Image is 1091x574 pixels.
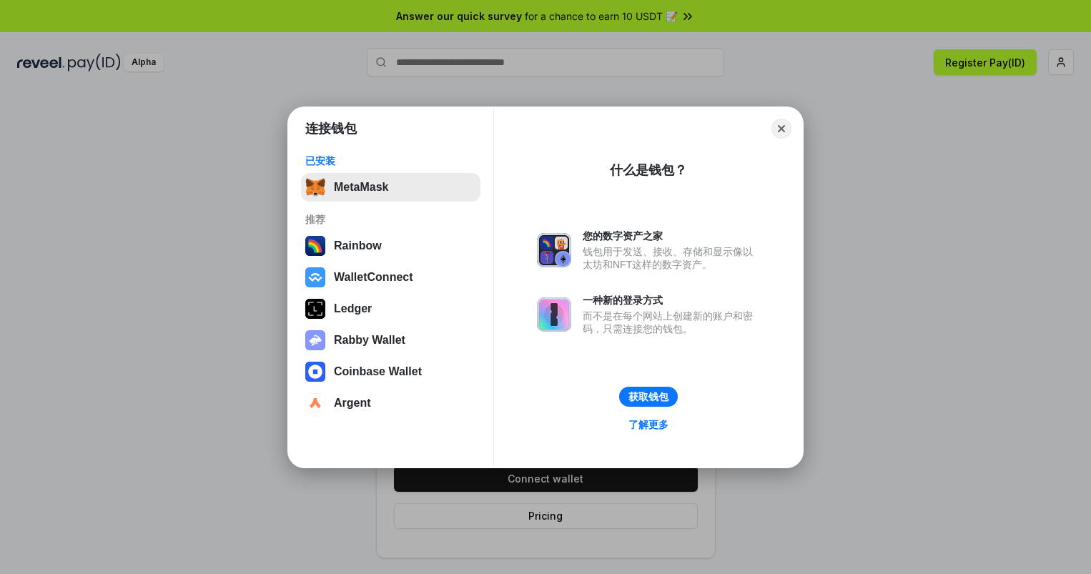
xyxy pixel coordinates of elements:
div: Ledger [334,302,372,315]
div: 什么是钱包？ [610,162,687,179]
div: 了解更多 [628,418,668,431]
button: Rabby Wallet [301,326,480,355]
div: 钱包用于发送、接收、存储和显示像以太坊和NFT这样的数字资产。 [583,245,760,271]
div: Rabby Wallet [334,334,405,347]
img: svg+xml,%3Csvg%20width%3D%2228%22%20height%3D%2228%22%20viewBox%3D%220%200%2028%2028%22%20fill%3D... [305,393,325,413]
div: Coinbase Wallet [334,365,422,378]
a: 了解更多 [620,415,677,434]
div: 推荐 [305,213,476,226]
img: svg+xml,%3Csvg%20width%3D%2228%22%20height%3D%2228%22%20viewBox%3D%220%200%2028%2028%22%20fill%3D... [305,267,325,287]
img: svg+xml,%3Csvg%20xmlns%3D%22http%3A%2F%2Fwww.w3.org%2F2000%2Fsvg%22%20width%3D%2228%22%20height%3... [305,299,325,319]
button: Coinbase Wallet [301,357,480,386]
button: Rainbow [301,232,480,260]
div: Argent [334,397,371,410]
h1: 连接钱包 [305,120,357,137]
button: MetaMask [301,173,480,202]
div: 您的数字资产之家 [583,229,760,242]
div: 已安装 [305,154,476,167]
button: Argent [301,389,480,417]
button: Ledger [301,295,480,323]
div: MetaMask [334,181,388,194]
button: 获取钱包 [619,387,678,407]
button: WalletConnect [301,263,480,292]
img: svg+xml,%3Csvg%20width%3D%22120%22%20height%3D%22120%22%20viewBox%3D%220%200%20120%20120%22%20fil... [305,236,325,256]
div: 一种新的登录方式 [583,294,760,307]
div: WalletConnect [334,271,413,284]
img: svg+xml,%3Csvg%20width%3D%2228%22%20height%3D%2228%22%20viewBox%3D%220%200%2028%2028%22%20fill%3D... [305,362,325,382]
img: svg+xml,%3Csvg%20xmlns%3D%22http%3A%2F%2Fwww.w3.org%2F2000%2Fsvg%22%20fill%3D%22none%22%20viewBox... [305,330,325,350]
img: svg+xml,%3Csvg%20xmlns%3D%22http%3A%2F%2Fwww.w3.org%2F2000%2Fsvg%22%20fill%3D%22none%22%20viewBox... [537,297,571,332]
div: 而不是在每个网站上创建新的账户和密码，只需连接您的钱包。 [583,310,760,335]
div: 获取钱包 [628,390,668,403]
img: svg+xml,%3Csvg%20xmlns%3D%22http%3A%2F%2Fwww.w3.org%2F2000%2Fsvg%22%20fill%3D%22none%22%20viewBox... [537,233,571,267]
button: Close [771,119,791,139]
img: svg+xml,%3Csvg%20fill%3D%22none%22%20height%3D%2233%22%20viewBox%3D%220%200%2035%2033%22%20width%... [305,177,325,197]
div: Rainbow [334,239,382,252]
